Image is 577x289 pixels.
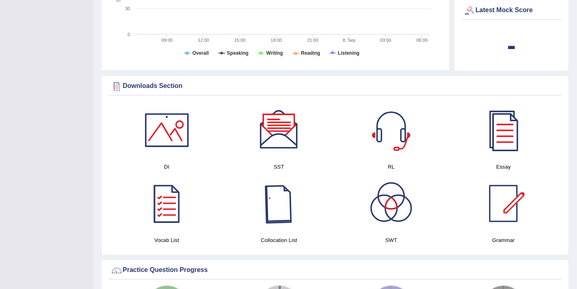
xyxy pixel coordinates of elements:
h4: DI [115,163,219,171]
h4: Vocab List [115,236,219,244]
h4: Grammar [451,236,556,244]
div: Latest Mock Score [463,4,560,17]
text: 0 [128,32,130,37]
div: Practice Question Progress [111,264,560,276]
h4: SWT [339,236,443,244]
div: Downloads Section [111,80,560,92]
tspan: Writing [266,50,283,56]
h4: RL [339,163,443,171]
text: 18:00 [271,38,282,43]
tspan: Reading [301,50,320,56]
tspan: Listening [338,50,359,56]
text: 15:00 [234,38,246,43]
text: 09:00 [162,38,173,43]
text: 30 [125,6,130,11]
h4: Essay [451,163,556,171]
text: 12:00 [198,38,209,43]
tspan: Overall [192,50,209,56]
tspan: Speaking [227,50,248,56]
tspan: 8. Sep [343,38,356,43]
text: 06:00 [417,38,428,43]
text: 03:00 [380,38,392,43]
h4: Collocation List [227,236,331,244]
text: 21:00 [307,38,319,43]
b: - [507,30,516,60]
h4: SST [227,163,331,171]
